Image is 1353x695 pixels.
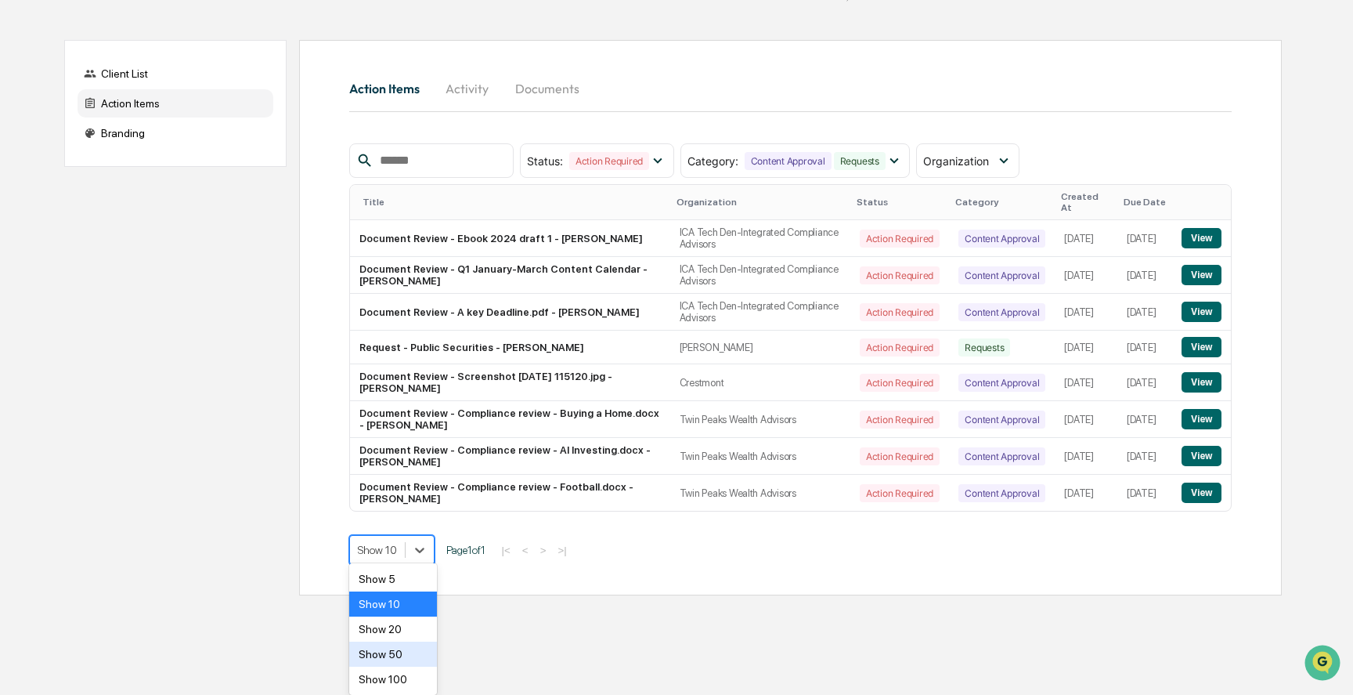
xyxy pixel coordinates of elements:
[1182,483,1221,503] button: View
[518,544,533,557] button: <
[78,119,273,147] div: Branding
[432,70,503,107] button: Activity
[497,544,515,557] button: |<
[958,411,1045,429] div: Content Approval
[110,265,189,277] a: Powered byPylon
[1117,220,1172,257] td: [DATE]
[350,401,670,438] td: Document Review - Compliance review - Buying a Home.docx - [PERSON_NAME]
[53,136,198,148] div: We're available if you need us!
[1124,197,1166,208] div: Due Date
[1182,228,1221,248] button: View
[446,544,485,556] span: Page 1 of 1
[156,266,189,277] span: Pylon
[349,667,438,692] div: Show 100
[958,447,1045,465] div: Content Approval
[1117,438,1172,475] td: [DATE]
[1182,372,1221,393] button: View
[129,197,194,213] span: Attestations
[31,197,101,213] span: Preclearance
[1055,331,1117,364] td: [DATE]
[670,364,850,401] td: Crestmont
[1055,220,1117,257] td: [DATE]
[363,197,664,208] div: Title
[745,152,832,170] div: Content Approval
[860,484,940,502] div: Action Required
[676,197,844,208] div: Organization
[1055,294,1117,331] td: [DATE]
[1055,401,1117,438] td: [DATE]
[9,221,105,249] a: 🔎Data Lookup
[53,120,257,136] div: Start new chat
[78,60,273,88] div: Client List
[16,33,285,58] p: How can we help?
[503,70,592,107] button: Documents
[1117,364,1172,401] td: [DATE]
[1117,331,1172,364] td: [DATE]
[350,364,670,401] td: Document Review - Screenshot [DATE] 115120.jpg - [PERSON_NAME]
[958,374,1045,392] div: Content Approval
[107,191,200,219] a: 🗄️Attestations
[1055,475,1117,511] td: [DATE]
[860,411,940,429] div: Action Required
[958,303,1045,321] div: Content Approval
[860,303,940,321] div: Action Required
[860,266,940,284] div: Action Required
[670,475,850,511] td: Twin Peaks Wealth Advisors
[670,438,850,475] td: Twin Peaks Wealth Advisors
[955,197,1048,208] div: Category
[958,230,1045,248] div: Content Approval
[349,617,438,642] div: Show 20
[349,566,438,592] div: Show 5
[687,154,738,168] span: Category :
[958,338,1010,357] div: Requests
[834,152,886,170] div: Requests
[860,447,940,465] div: Action Required
[350,220,670,257] td: Document Review - Ebook 2024 draft 1 - [PERSON_NAME]
[1061,191,1110,213] div: Created At
[16,229,28,241] div: 🔎
[958,266,1045,284] div: Content Approval
[860,230,940,248] div: Action Required
[1182,409,1221,429] button: View
[670,331,850,364] td: [PERSON_NAME]
[78,89,273,118] div: Action Items
[114,199,126,212] div: 🗄️
[349,642,438,667] div: Show 50
[349,592,438,617] div: Show 10
[16,199,28,212] div: 🖐️
[1117,475,1172,511] td: [DATE]
[1182,302,1221,322] button: View
[569,152,649,170] div: Action Required
[553,544,571,557] button: >|
[1055,438,1117,475] td: [DATE]
[349,70,1232,107] div: activity tabs
[923,154,989,168] span: Organization
[670,220,850,257] td: ICA Tech Den-Integrated Compliance Advisors
[350,294,670,331] td: Document Review - A key Deadline.pdf - [PERSON_NAME]
[1303,643,1345,686] iframe: Open customer support
[1182,446,1221,466] button: View
[670,401,850,438] td: Twin Peaks Wealth Advisors
[1117,401,1172,438] td: [DATE]
[1117,257,1172,294] td: [DATE]
[350,475,670,511] td: Document Review - Compliance review - Football.docx - [PERSON_NAME]
[350,257,670,294] td: Document Review - Q1 January-March Content Calendar - [PERSON_NAME]
[9,191,107,219] a: 🖐️Preclearance
[266,125,285,143] button: Start new chat
[857,197,943,208] div: Status
[670,257,850,294] td: ICA Tech Den-Integrated Compliance Advisors
[1055,257,1117,294] td: [DATE]
[527,154,563,168] span: Status :
[958,484,1045,502] div: Content Approval
[16,120,44,148] img: 1746055101610-c473b297-6a78-478c-a979-82029cc54cd1
[31,227,99,243] span: Data Lookup
[1182,265,1221,285] button: View
[350,331,670,364] td: Request - Public Securities - [PERSON_NAME]
[670,294,850,331] td: ICA Tech Den-Integrated Compliance Advisors
[1182,337,1221,357] button: View
[536,544,551,557] button: >
[860,374,940,392] div: Action Required
[349,70,432,107] button: Action Items
[1055,364,1117,401] td: [DATE]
